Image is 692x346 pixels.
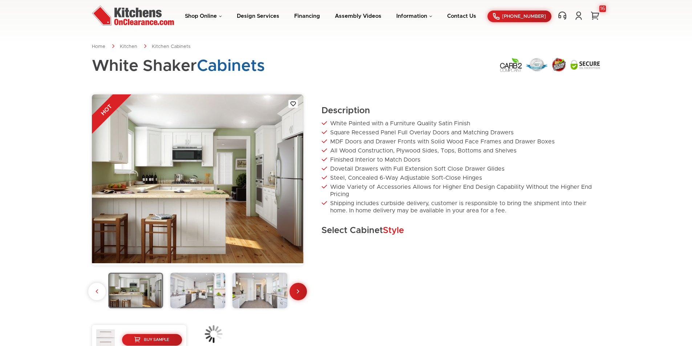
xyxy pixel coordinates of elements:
a: Buy Sample [122,334,182,346]
img: Secure SSL Encyption [570,59,600,70]
a: Home [92,44,105,49]
span: [PHONE_NUMBER] [502,14,546,19]
img: Lowest Price Guarantee [526,58,548,72]
a: Contact Us [447,13,476,19]
div: HOT [76,80,137,140]
li: Steel, Concealed 6-Way Adjustable Soft-Close Hinges [321,174,600,182]
li: Shipping includes curbside delivery, customer is responsible to bring the shipment into their hom... [321,200,600,214]
img: Kitchens On Clearance [92,5,174,25]
h1: White Shaker [92,57,265,75]
li: Wide Variety of Accessories Allows for Higher End Design Capability Without the Higher End Pricing [321,183,600,198]
a: [PHONE_NUMBER] [487,11,551,22]
h2: Select Cabinet [321,225,600,236]
a: Kitchen Cabinets [152,44,190,49]
div: 16 [599,5,606,12]
img: Carb2 Compliant [499,57,522,72]
span: Cabinets [197,58,265,74]
a: Financing [294,13,320,19]
img: gallery_36_3249_3298_white_shaker_full_kitchen_photo.jpg [92,94,303,264]
img: Secure Order [551,57,567,72]
img: gallery_36_3249_3298_wts_gallery_photo.jpg [232,273,287,308]
li: White Painted with a Furniture Quality Satin Finish [321,120,600,127]
a: Kitchen [120,44,137,49]
a: Assembly Videos [335,13,381,19]
img: gallery_36_3249_3298_white_shaker_galleries2.jpg [170,273,225,308]
li: Finished Interior to Match Doors [321,156,600,163]
li: Square Recessed Panel Full Overlay Doors and Matching Drawers [321,129,600,136]
li: MDF Doors and Drawer Fronts with Solid Wood Face Frames and Drawer Boxes [321,138,600,145]
a: Shop Online [185,13,222,19]
a: 16 [590,11,600,20]
li: Dovetail Drawers with Full Extension Soft Close Drawer Glides [321,165,600,172]
a: Information [396,13,432,19]
li: All Wood Construction, Plywood Sides, Tops, Bottoms and Shelves [321,147,600,154]
span: Buy Sample [144,338,169,342]
img: gallery_36_3249_3298_white_shaker_full_kitchen_photo.jpg [108,273,163,308]
span: Style [383,226,404,235]
h2: Description [321,105,600,116]
a: Design Services [237,13,279,19]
